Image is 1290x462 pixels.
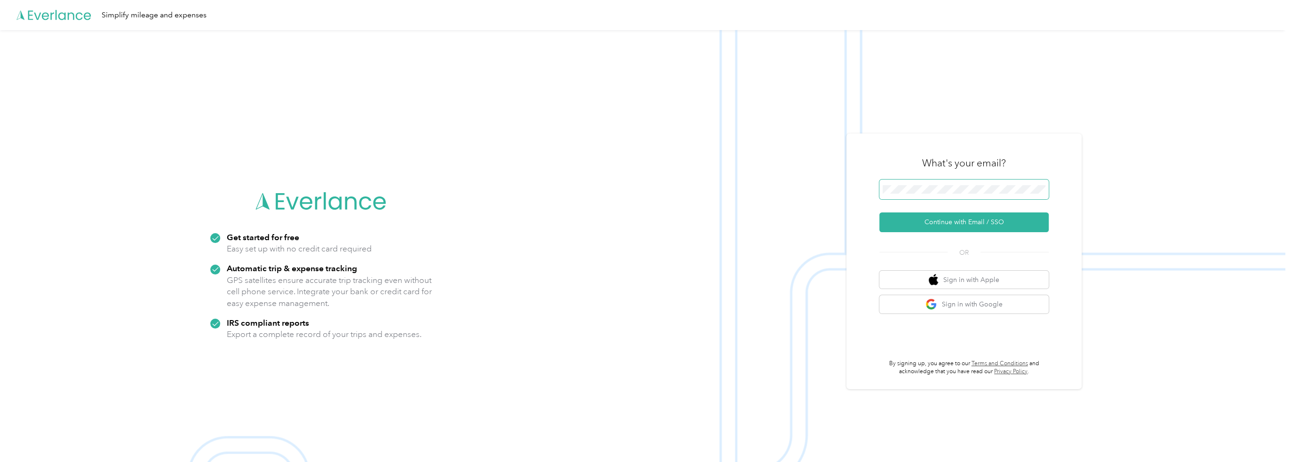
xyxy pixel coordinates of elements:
button: google logoSign in with Google [879,295,1049,313]
div: Simplify mileage and expenses [102,9,207,21]
img: apple logo [929,274,938,286]
button: apple logoSign in with Apple [879,271,1049,289]
a: Terms and Conditions [971,360,1028,367]
p: Easy set up with no credit card required [227,243,372,255]
h3: What's your email? [922,157,1006,170]
strong: Automatic trip & expense tracking [227,263,357,273]
p: By signing up, you agree to our and acknowledge that you have read our . [879,360,1049,376]
span: OR [948,248,980,258]
strong: IRS compliant reports [227,318,309,328]
strong: Get started for free [227,232,299,242]
img: google logo [925,298,937,310]
a: Privacy Policy [994,368,1027,375]
p: GPS satellites ensure accurate trip tracking even without cell phone service. Integrate your bank... [227,274,432,309]
p: Export a complete record of your trips and expenses. [227,329,422,340]
button: Continue with Email / SSO [879,212,1049,232]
